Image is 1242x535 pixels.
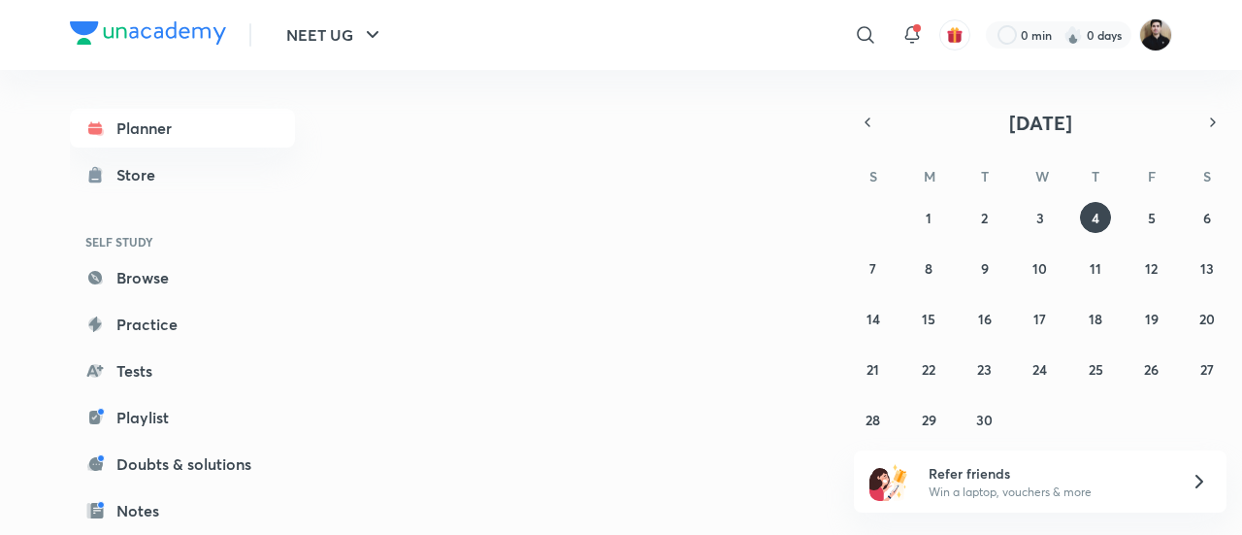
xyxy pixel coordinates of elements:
[1025,202,1056,233] button: September 3, 2025
[1032,259,1047,278] abbr: September 10, 2025
[1092,209,1099,227] abbr: September 4, 2025
[1145,259,1158,278] abbr: September 12, 2025
[1145,310,1159,328] abbr: September 19, 2025
[969,404,1000,435] button: September 30, 2025
[1033,310,1046,328] abbr: September 17, 2025
[70,225,295,258] h6: SELF STUDY
[913,303,944,334] button: September 15, 2025
[1089,360,1103,379] abbr: September 25, 2025
[1199,310,1215,328] abbr: September 20, 2025
[969,303,1000,334] button: September 16, 2025
[1148,209,1156,227] abbr: September 5, 2025
[70,491,295,530] a: Notes
[858,303,889,334] button: September 14, 2025
[858,353,889,385] button: September 21, 2025
[981,209,988,227] abbr: September 2, 2025
[869,167,877,185] abbr: Sunday
[70,305,295,344] a: Practice
[1080,202,1111,233] button: September 4, 2025
[924,167,935,185] abbr: Monday
[969,252,1000,284] button: September 9, 2025
[1192,252,1223,284] button: September 13, 2025
[981,167,989,185] abbr: Tuesday
[1200,259,1214,278] abbr: September 13, 2025
[1136,202,1167,233] button: September 5, 2025
[858,252,889,284] button: September 7, 2025
[1032,360,1047,379] abbr: September 24, 2025
[70,351,295,390] a: Tests
[70,109,295,148] a: Planner
[922,360,935,379] abbr: September 22, 2025
[976,411,993,429] abbr: September 30, 2025
[1069,459,1221,514] iframe: Help widget launcher
[70,445,295,484] a: Doubts & solutions
[925,259,932,278] abbr: September 8, 2025
[929,463,1167,484] h6: Refer friends
[70,258,295,297] a: Browse
[969,202,1000,233] button: September 2, 2025
[926,209,931,227] abbr: September 1, 2025
[1025,252,1056,284] button: September 10, 2025
[116,163,167,186] div: Store
[70,398,295,437] a: Playlist
[946,26,964,44] img: avatar
[1092,167,1099,185] abbr: Thursday
[1080,353,1111,385] button: September 25, 2025
[981,259,989,278] abbr: September 9, 2025
[977,360,992,379] abbr: September 23, 2025
[1192,353,1223,385] button: September 27, 2025
[913,404,944,435] button: September 29, 2025
[1089,310,1102,328] abbr: September 18, 2025
[70,155,295,194] a: Store
[1203,209,1211,227] abbr: September 6, 2025
[866,310,880,328] abbr: September 14, 2025
[70,21,226,50] a: Company Logo
[1136,353,1167,385] button: September 26, 2025
[1144,360,1159,379] abbr: September 26, 2025
[913,252,944,284] button: September 8, 2025
[978,310,992,328] abbr: September 16, 2025
[1036,209,1044,227] abbr: September 3, 2025
[1080,252,1111,284] button: September 11, 2025
[275,16,396,54] button: NEET UG
[1063,25,1083,45] img: streak
[1200,360,1214,379] abbr: September 27, 2025
[929,484,1167,501] p: Win a laptop, vouchers & more
[939,19,970,50] button: avatar
[1136,303,1167,334] button: September 19, 2025
[913,202,944,233] button: September 1, 2025
[70,21,226,45] img: Company Logo
[922,411,936,429] abbr: September 29, 2025
[1080,303,1111,334] button: September 18, 2025
[1192,202,1223,233] button: September 6, 2025
[1035,167,1049,185] abbr: Wednesday
[913,353,944,385] button: September 22, 2025
[1136,252,1167,284] button: September 12, 2025
[869,462,908,501] img: referral
[1025,353,1056,385] button: September 24, 2025
[1025,303,1056,334] button: September 17, 2025
[1192,303,1223,334] button: September 20, 2025
[858,404,889,435] button: September 28, 2025
[869,259,876,278] abbr: September 7, 2025
[881,109,1199,136] button: [DATE]
[1203,167,1211,185] abbr: Saturday
[969,353,1000,385] button: September 23, 2025
[866,360,879,379] abbr: September 21, 2025
[922,310,935,328] abbr: September 15, 2025
[1090,259,1101,278] abbr: September 11, 2025
[1009,110,1072,136] span: [DATE]
[866,411,880,429] abbr: September 28, 2025
[1139,18,1172,51] img: Maneesh Kumar Sharma
[1148,167,1156,185] abbr: Friday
